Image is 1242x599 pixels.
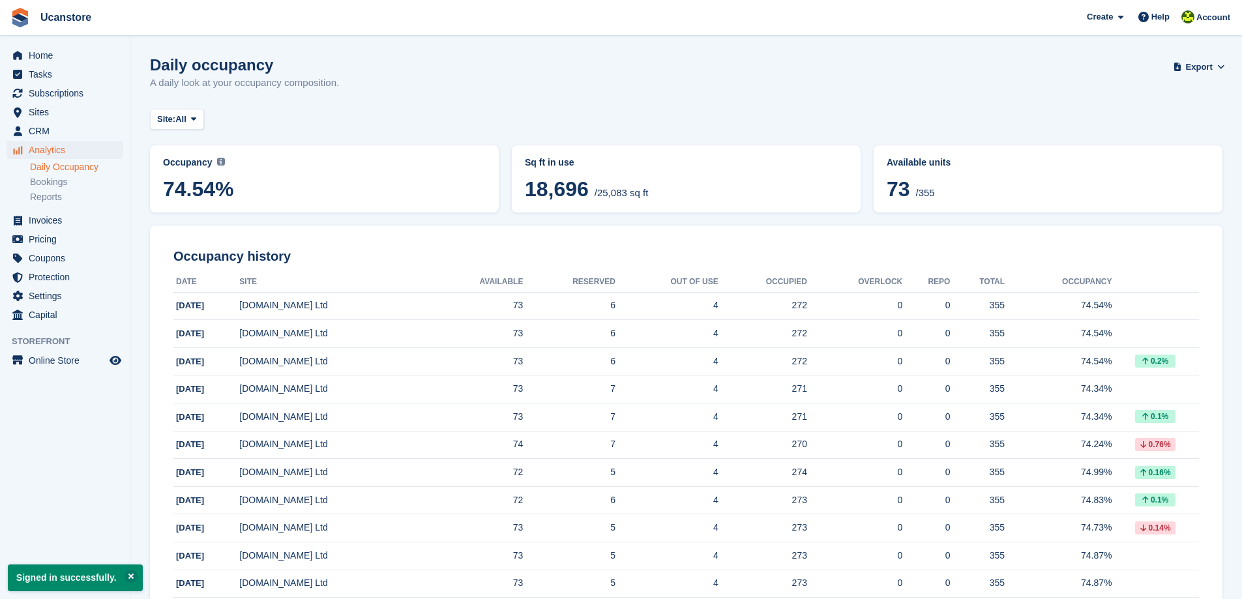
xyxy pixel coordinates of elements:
[239,403,429,431] td: [DOMAIN_NAME] Ltd
[1181,10,1194,23] img: John Johns
[10,8,30,27] img: stora-icon-8386f47178a22dfd0bd8f6a31ec36ba5ce8667c1dd55bd0f319d3a0aa187defe.svg
[950,514,1005,542] td: 355
[1005,272,1112,293] th: Occupancy
[30,176,123,188] a: Bookings
[239,347,429,375] td: [DOMAIN_NAME] Ltd
[239,570,429,598] td: [DOMAIN_NAME] Ltd
[887,157,951,168] span: Available units
[29,211,107,229] span: Invoices
[902,382,950,396] div: 0
[430,347,524,375] td: 73
[29,103,107,121] span: Sites
[950,320,1005,348] td: 355
[239,375,429,403] td: [DOMAIN_NAME] Ltd
[29,351,107,370] span: Online Store
[7,141,123,159] a: menu
[523,347,615,375] td: 6
[35,7,96,28] a: Ucanstore
[239,292,429,320] td: [DOMAIN_NAME] Ltd
[1005,542,1112,570] td: 74.87%
[175,113,186,126] span: All
[430,292,524,320] td: 73
[176,439,204,449] span: [DATE]
[523,570,615,598] td: 5
[615,459,718,487] td: 4
[807,272,902,293] th: Overlock
[523,459,615,487] td: 5
[718,549,807,562] div: 273
[615,486,718,514] td: 4
[29,249,107,267] span: Coupons
[615,542,718,570] td: 4
[430,486,524,514] td: 72
[718,355,807,368] div: 272
[8,564,143,591] p: Signed in successfully.
[7,84,123,102] a: menu
[430,403,524,431] td: 73
[615,570,718,598] td: 4
[523,514,615,542] td: 5
[523,320,615,348] td: 6
[7,103,123,121] a: menu
[1175,56,1222,78] button: Export
[1005,514,1112,542] td: 74.73%
[29,268,107,286] span: Protection
[887,177,910,201] span: 73
[902,521,950,534] div: 0
[718,493,807,507] div: 273
[902,410,950,424] div: 0
[29,287,107,305] span: Settings
[176,384,204,394] span: [DATE]
[239,320,429,348] td: [DOMAIN_NAME] Ltd
[902,327,950,340] div: 0
[887,156,1209,169] abbr: Current percentage of units occupied or overlocked
[525,157,574,168] span: Sq ft in use
[615,514,718,542] td: 4
[30,191,123,203] a: Reports
[7,351,123,370] a: menu
[173,272,239,293] th: Date
[523,431,615,459] td: 7
[718,576,807,590] div: 273
[30,161,123,173] a: Daily Occupancy
[7,211,123,229] a: menu
[615,272,718,293] th: Out of Use
[902,493,950,507] div: 0
[915,187,934,198] span: /355
[1005,431,1112,459] td: 74.24%
[523,403,615,431] td: 7
[176,329,204,338] span: [DATE]
[718,410,807,424] div: 271
[1135,355,1175,368] div: 0.2%
[29,141,107,159] span: Analytics
[615,375,718,403] td: 4
[902,465,950,479] div: 0
[157,113,175,126] span: Site:
[430,459,524,487] td: 72
[12,335,130,348] span: Storefront
[523,375,615,403] td: 7
[1186,61,1213,74] span: Export
[108,353,123,368] a: Preview store
[525,156,848,169] abbr: Current breakdown of sq ft occupied
[7,249,123,267] a: menu
[807,493,902,507] div: 0
[718,382,807,396] div: 271
[176,467,204,477] span: [DATE]
[150,109,204,130] button: Site: All
[239,514,429,542] td: [DOMAIN_NAME] Ltd
[29,306,107,324] span: Capital
[430,320,524,348] td: 73
[430,570,524,598] td: 73
[7,306,123,324] a: menu
[718,437,807,451] div: 270
[430,431,524,459] td: 74
[7,230,123,248] a: menu
[950,486,1005,514] td: 355
[430,542,524,570] td: 73
[718,465,807,479] div: 274
[807,410,902,424] div: 0
[7,122,123,140] a: menu
[1005,403,1112,431] td: 74.34%
[176,300,204,310] span: [DATE]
